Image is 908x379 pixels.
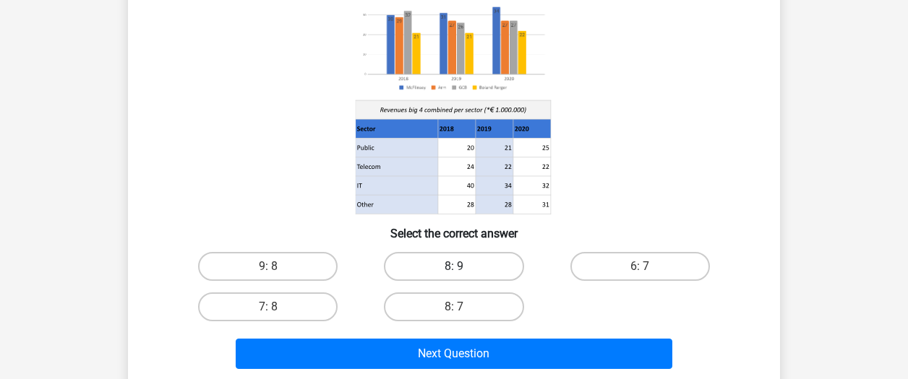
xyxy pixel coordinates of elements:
label: 8: 9 [384,252,523,281]
label: 8: 7 [384,292,523,321]
button: Next Question [236,339,673,369]
label: 7: 8 [198,292,338,321]
label: 9: 8 [198,252,338,281]
label: 6: 7 [570,252,710,281]
h6: Select the correct answer [151,215,757,240]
